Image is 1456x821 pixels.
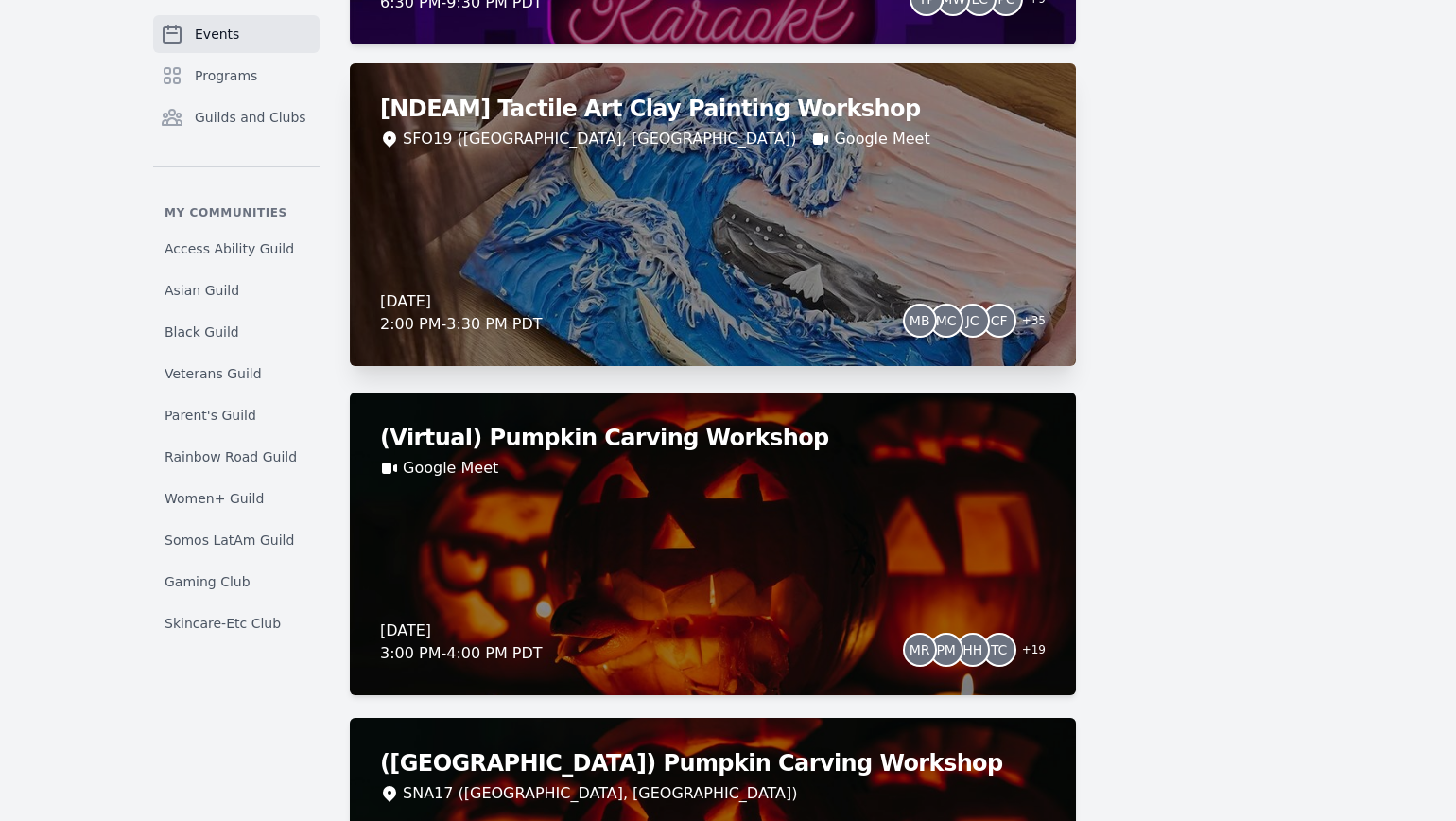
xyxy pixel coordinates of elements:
[195,108,306,127] span: Guilds and Clubs
[153,357,320,391] a: Veterans Guild
[910,314,930,327] span: MB
[966,314,979,327] span: JC
[153,232,320,266] a: Access Ability Guild
[153,398,320,432] a: Parent's Guild
[165,239,294,258] span: Access Ability Guild
[165,614,281,633] span: Skincare-Etc Club
[350,393,1076,695] a: (Virtual) Pumpkin Carving WorkshopGoogle Meet[DATE]3:00 PM-4:00 PM PDTMRPMHHTC+19
[834,128,929,150] a: Google Meet
[962,643,982,656] span: HH
[1011,638,1046,665] span: + 19
[195,66,257,85] span: Programs
[991,314,1008,327] span: CF
[153,205,320,220] p: My communities
[153,15,320,53] a: Events
[165,406,256,425] span: Parent's Guild
[165,323,239,341] span: Black Guild
[403,782,798,805] div: SNA17 ([GEOGRAPHIC_DATA], [GEOGRAPHIC_DATA])
[936,643,956,656] span: PM
[350,63,1076,366] a: [NDEAM] Tactile Art Clay Painting WorkshopSFO19 ([GEOGRAPHIC_DATA], [GEOGRAPHIC_DATA])Google Meet...
[153,98,320,136] a: Guilds and Clubs
[153,481,320,515] a: Women+ Guild
[991,643,1008,656] span: TC
[165,531,294,550] span: Somos LatAm Guild
[165,489,264,508] span: Women+ Guild
[936,314,957,327] span: MC
[153,57,320,95] a: Programs
[165,572,251,591] span: Gaming Club
[153,315,320,349] a: Black Guild
[380,423,1046,453] h2: (Virtual) Pumpkin Carving Workshop
[153,606,320,640] a: Skincare-Etc Club
[153,273,320,307] a: Asian Guild
[380,94,1046,124] h2: [NDEAM] Tactile Art Clay Painting Workshop
[403,128,796,150] div: SFO19 ([GEOGRAPHIC_DATA], [GEOGRAPHIC_DATA])
[165,447,297,466] span: Rainbow Road Guild
[195,25,239,44] span: Events
[153,440,320,474] a: Rainbow Road Guild
[380,748,1046,778] h2: ([GEOGRAPHIC_DATA]) Pumpkin Carving Workshop
[153,15,320,628] nav: Sidebar
[403,457,498,480] a: Google Meet
[153,523,320,557] a: Somos LatAm Guild
[153,565,320,599] a: Gaming Club
[165,281,239,300] span: Asian Guild
[910,643,930,656] span: MR
[380,620,543,665] div: [DATE] 3:00 PM - 4:00 PM PDT
[1011,309,1046,336] span: + 35
[380,290,543,336] div: [DATE] 2:00 PM - 3:30 PM PDT
[165,364,262,383] span: Veterans Guild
